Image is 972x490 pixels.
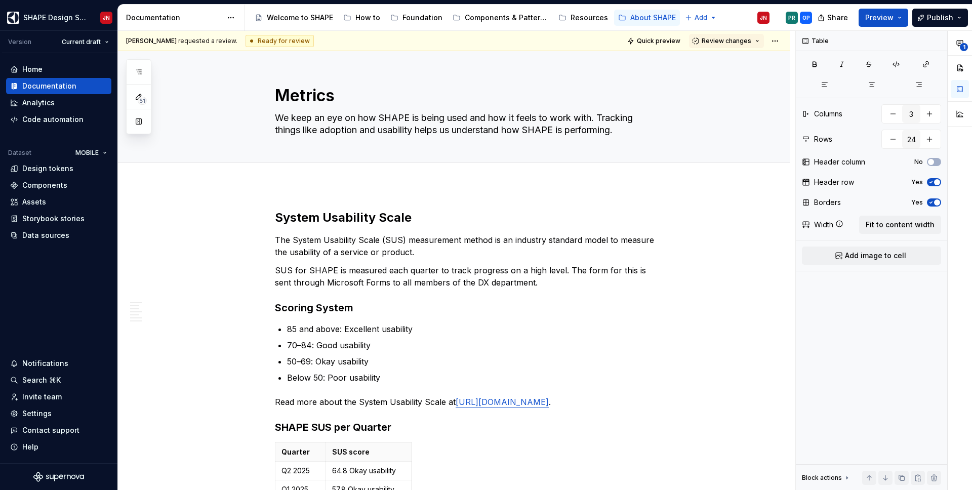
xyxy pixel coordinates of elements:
[6,160,111,177] a: Design tokens
[275,264,658,289] p: SUS for SHAPE is measured each quarter to track progress on a high level. The form for this is se...
[22,114,84,125] div: Code automation
[57,35,113,49] button: Current draft
[22,230,69,240] div: Data sources
[571,13,608,23] div: Resources
[6,78,111,94] a: Documentation
[6,177,111,193] a: Components
[246,35,314,47] div: Ready for review
[22,64,43,74] div: Home
[103,14,110,22] div: JN
[2,7,115,28] button: SHAPE Design SystemJN
[332,466,405,476] p: 64.8 Okay usability
[760,14,767,22] div: JN
[75,149,99,157] span: MOBILE
[22,358,68,369] div: Notifications
[22,375,61,385] div: Search ⌘K
[267,13,333,23] div: Welcome to SHAPE
[355,13,380,23] div: How to
[695,14,707,22] span: Add
[802,471,851,485] div: Block actions
[624,34,685,48] button: Quick preview
[689,34,764,48] button: Review changes
[275,210,658,226] h2: System Usability Scale
[449,10,552,26] a: Components & Patterns
[865,13,894,23] span: Preview
[287,339,658,351] p: 70–84: Good usability
[960,43,968,51] span: 1
[6,111,111,128] a: Code automation
[827,13,848,23] span: Share
[126,37,237,45] span: requested a review.
[71,146,111,160] button: MOBILE
[275,234,658,258] p: The System Usability Scale (SUS) measurement method is an industry standard model to measure the ...
[859,216,941,234] button: Fit to content width
[22,214,85,224] div: Storybook stories
[927,13,953,23] span: Publish
[914,158,923,166] label: No
[22,180,67,190] div: Components
[275,420,658,434] h3: SHAPE SUS per Quarter
[281,466,319,476] p: Q2 2025
[273,110,656,138] textarea: We keep an eye on how SHAPE is being used and how it feels to work with. Tracking things like ado...
[22,81,76,91] div: Documentation
[7,12,19,24] img: 1131f18f-9b94-42a4-847a-eabb54481545.png
[554,10,612,26] a: Resources
[788,14,795,22] div: PR
[287,355,658,367] p: 50–69: Okay usability
[251,8,680,28] div: Page tree
[845,251,906,261] span: Add image to cell
[287,372,658,384] p: Below 50: Poor usability
[813,9,855,27] button: Share
[814,197,841,208] div: Borders
[630,13,676,23] div: About SHAPE
[281,447,319,457] p: Quarter
[275,301,658,315] h3: Scoring System
[332,447,405,457] p: SUS score
[866,220,935,230] span: Fit to content width
[6,422,111,438] button: Contact support
[62,38,101,46] span: Current draft
[273,84,656,108] textarea: Metrics
[287,323,658,335] p: 85 and above: Excellent usability
[6,372,111,388] button: Search ⌘K
[814,157,865,167] div: Header column
[702,37,751,45] span: Review changes
[22,425,79,435] div: Contact support
[22,197,46,207] div: Assets
[814,134,832,144] div: Rows
[126,13,222,23] div: Documentation
[802,14,810,22] div: OP
[6,211,111,227] a: Storybook stories
[6,355,111,372] button: Notifications
[6,95,111,111] a: Analytics
[402,13,442,23] div: Foundation
[637,37,680,45] span: Quick preview
[22,392,62,402] div: Invite team
[6,405,111,422] a: Settings
[912,9,968,27] button: Publish
[6,227,111,243] a: Data sources
[23,13,88,23] div: SHAPE Design System
[6,389,111,405] a: Invite team
[22,409,52,419] div: Settings
[911,198,923,207] label: Yes
[386,10,447,26] a: Foundation
[22,442,38,452] div: Help
[275,396,658,408] p: Read more about the System Usability Scale at .
[859,9,908,27] button: Preview
[911,178,923,186] label: Yes
[339,10,384,26] a: How to
[614,10,680,26] a: About SHAPE
[6,439,111,455] button: Help
[22,98,55,108] div: Analytics
[33,472,84,482] svg: Supernova Logo
[814,177,854,187] div: Header row
[465,13,548,23] div: Components & Patterns
[802,247,941,265] button: Add image to cell
[814,220,833,230] div: Width
[251,10,337,26] a: Welcome to SHAPE
[8,38,31,46] div: Version
[682,11,720,25] button: Add
[6,194,111,210] a: Assets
